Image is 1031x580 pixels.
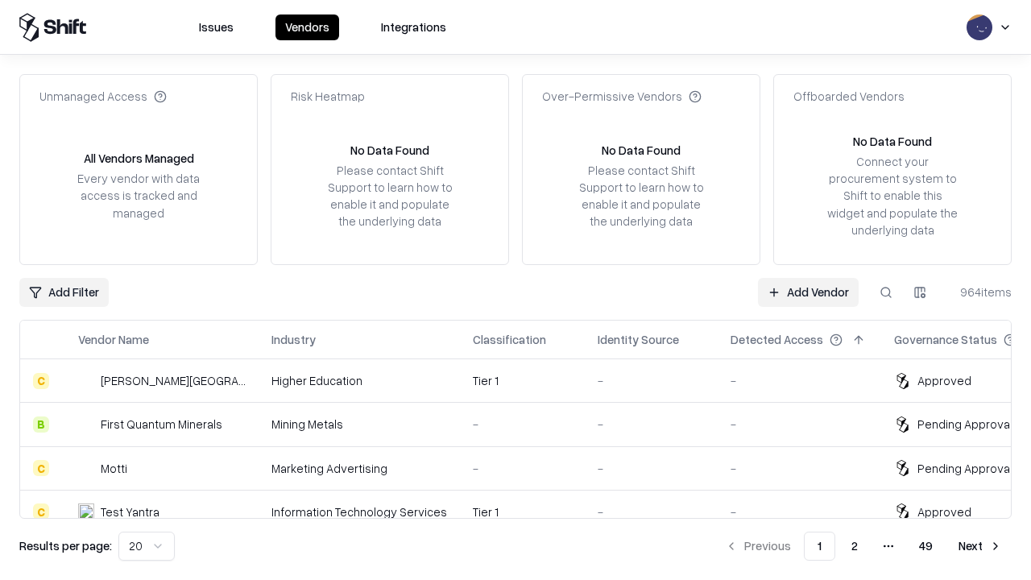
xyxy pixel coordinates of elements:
[731,331,823,348] div: Detected Access
[602,142,681,159] div: No Data Found
[101,372,246,389] div: [PERSON_NAME][GEOGRAPHIC_DATA]
[19,278,109,307] button: Add Filter
[804,532,835,561] button: 1
[101,460,127,477] div: Motti
[906,532,946,561] button: 49
[101,503,159,520] div: Test Yantra
[894,331,997,348] div: Governance Status
[917,416,1012,433] div: Pending Approval
[271,331,316,348] div: Industry
[917,460,1012,477] div: Pending Approval
[323,162,457,230] div: Please contact Shift Support to learn how to enable it and populate the underlying data
[189,14,243,40] button: Issues
[33,503,49,520] div: C
[947,284,1012,300] div: 964 items
[78,460,94,476] img: Motti
[542,88,702,105] div: Over-Permissive Vendors
[715,532,1012,561] nav: pagination
[758,278,859,307] a: Add Vendor
[78,373,94,389] img: Reichman University
[271,503,447,520] div: Information Technology Services
[731,460,868,477] div: -
[574,162,708,230] div: Please contact Shift Support to learn how to enable it and populate the underlying data
[598,460,705,477] div: -
[101,416,222,433] div: First Quantum Minerals
[598,416,705,433] div: -
[78,331,149,348] div: Vendor Name
[72,170,205,221] div: Every vendor with data access is tracked and managed
[731,372,868,389] div: -
[473,372,572,389] div: Tier 1
[731,416,868,433] div: -
[271,416,447,433] div: Mining Metals
[33,416,49,433] div: B
[473,331,546,348] div: Classification
[793,88,905,105] div: Offboarded Vendors
[598,503,705,520] div: -
[838,532,871,561] button: 2
[826,153,959,238] div: Connect your procurement system to Shift to enable this widget and populate the underlying data
[78,416,94,433] img: First Quantum Minerals
[473,503,572,520] div: Tier 1
[598,331,679,348] div: Identity Source
[350,142,429,159] div: No Data Found
[853,133,932,150] div: No Data Found
[275,14,339,40] button: Vendors
[371,14,456,40] button: Integrations
[33,460,49,476] div: C
[291,88,365,105] div: Risk Heatmap
[473,416,572,433] div: -
[731,503,868,520] div: -
[917,372,971,389] div: Approved
[271,460,447,477] div: Marketing Advertising
[19,537,112,554] p: Results per page:
[473,460,572,477] div: -
[949,532,1012,561] button: Next
[917,503,971,520] div: Approved
[78,503,94,520] img: Test Yantra
[39,88,167,105] div: Unmanaged Access
[84,150,194,167] div: All Vendors Managed
[271,372,447,389] div: Higher Education
[598,372,705,389] div: -
[33,373,49,389] div: C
